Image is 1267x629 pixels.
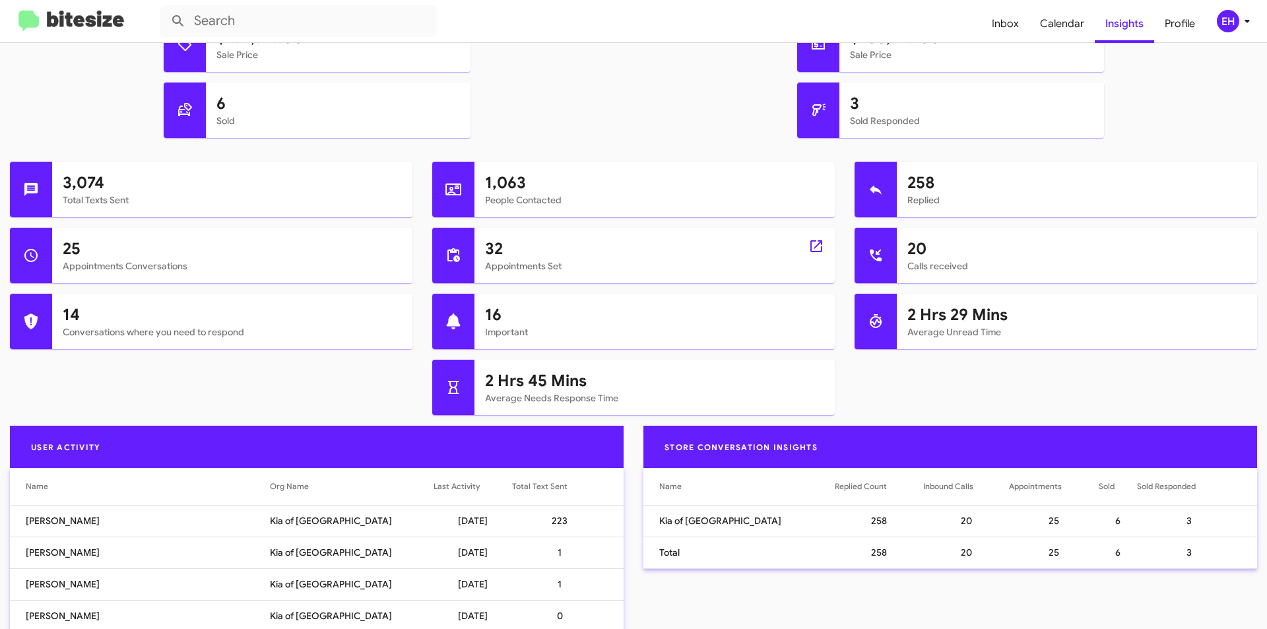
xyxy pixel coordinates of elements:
td: 20 [923,537,1009,568]
td: Kia of [GEOGRAPHIC_DATA] [270,568,434,600]
div: Name [659,480,682,493]
h1: 16 [485,304,824,325]
h1: 2 Hrs 29 Mins [907,304,1247,325]
div: Org Name [270,480,434,493]
span: User Activity [20,442,111,452]
a: Calendar [1029,5,1095,43]
td: 6 [1099,505,1137,537]
span: Store Conversation Insights [654,442,828,452]
td: 1 [512,568,624,600]
div: Sold Responded [1137,480,1196,493]
td: [PERSON_NAME] [10,568,270,600]
td: 1 [512,537,624,568]
h1: 14 [63,304,402,325]
td: 3 [1137,537,1257,568]
mat-card-subtitle: Conversations where you need to respond [63,325,402,339]
div: Replied Count [835,480,887,493]
td: 20 [923,505,1009,537]
div: Org Name [270,480,309,493]
div: Sold [1099,480,1115,493]
mat-card-subtitle: Replied [907,193,1247,207]
div: Appointments [1009,480,1062,493]
td: [PERSON_NAME] [10,505,270,537]
td: 25 [1009,505,1099,537]
div: Name [659,480,835,493]
mat-card-subtitle: Sale Price [850,48,1093,61]
h1: 258 [907,172,1247,193]
button: EH [1206,10,1252,32]
td: [PERSON_NAME] [10,537,270,568]
div: Name [26,480,270,493]
div: Total Text Sent [512,480,568,493]
td: Kia of [GEOGRAPHIC_DATA] [270,537,434,568]
td: 6 [1099,537,1137,568]
input: Search [160,5,437,37]
td: 25 [1009,537,1099,568]
td: [DATE] [434,537,511,568]
td: Total [643,537,835,568]
td: 223 [512,505,624,537]
mat-card-subtitle: Appointments Conversations [63,259,402,273]
mat-card-subtitle: Sold [216,114,460,127]
div: Last Activity [434,480,511,493]
mat-card-subtitle: Average Unread Time [907,325,1247,339]
a: Insights [1095,5,1154,43]
mat-card-subtitle: Sold Responded [850,114,1093,127]
mat-card-subtitle: People Contacted [485,193,824,207]
mat-card-subtitle: Total Texts Sent [63,193,402,207]
td: Kia of [GEOGRAPHIC_DATA] [270,505,434,537]
mat-card-subtitle: Average Needs Response Time [485,391,824,405]
div: Replied Count [835,480,923,493]
h1: 3,074 [63,172,402,193]
div: EH [1217,10,1239,32]
div: Name [26,480,48,493]
td: Kia of [GEOGRAPHIC_DATA] [643,505,835,537]
td: [DATE] [434,505,511,537]
h1: 32 [485,238,824,259]
h1: 1,063 [485,172,824,193]
mat-card-subtitle: Appointments Set [485,259,824,273]
div: Last Activity [434,480,480,493]
div: Sold Responded [1137,480,1241,493]
td: 258 [835,505,923,537]
h1: 25 [63,238,402,259]
a: Inbox [981,5,1029,43]
div: Inbound Calls [923,480,973,493]
div: Total Text Sent [512,480,608,493]
td: [DATE] [434,568,511,600]
h1: 3 [850,93,1093,114]
mat-card-subtitle: Calls received [907,259,1247,273]
h1: 2 Hrs 45 Mins [485,370,824,391]
mat-card-subtitle: Important [485,325,824,339]
h1: 6 [216,93,460,114]
h1: 20 [907,238,1247,259]
a: Profile [1154,5,1206,43]
td: 3 [1137,505,1257,537]
td: 258 [835,537,923,568]
mat-card-subtitle: Sale Price [216,48,460,61]
div: Sold [1099,480,1137,493]
div: Inbound Calls [923,480,1009,493]
div: Appointments [1009,480,1099,493]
